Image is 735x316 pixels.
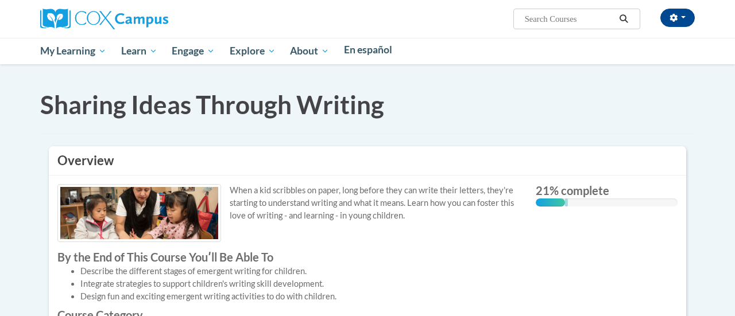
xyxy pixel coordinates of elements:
span: Engage [172,44,215,58]
span: My Learning [40,44,106,58]
a: Cox Campus [40,13,168,23]
a: En español [336,38,400,62]
div: Main menu [32,38,703,64]
span: About [290,44,329,58]
img: Cox Campus [40,9,168,29]
i:  [619,15,629,24]
h3: Overview [57,152,678,170]
span: Sharing Ideas Through Writing [40,89,384,119]
label: 21% complete [536,184,678,197]
label: By the End of This Course Youʹll Be Able To [57,251,519,263]
p: When a kid scribbles on paper, long before they can write their letters, they're starting to unde... [57,184,519,222]
span: Explore [230,44,276,58]
a: Explore [222,38,283,64]
input: Search Courses [524,12,616,26]
div: 21% complete [536,198,566,206]
span: Learn [121,44,157,58]
a: Learn [114,38,165,64]
li: Describe the different stages of emergent writing for children. [80,265,519,278]
li: Integrate strategies to support children's writing skill development. [80,278,519,290]
span: En español [344,44,392,56]
a: About [283,38,337,64]
a: My Learning [33,38,114,64]
a: Engage [164,38,222,64]
button: Account Settings [660,9,695,27]
img: Course logo image [57,184,221,242]
li: Design fun and exciting emergent writing activities to do with children. [80,290,519,303]
button: Search [616,12,633,26]
div: 0.001% [565,198,568,206]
